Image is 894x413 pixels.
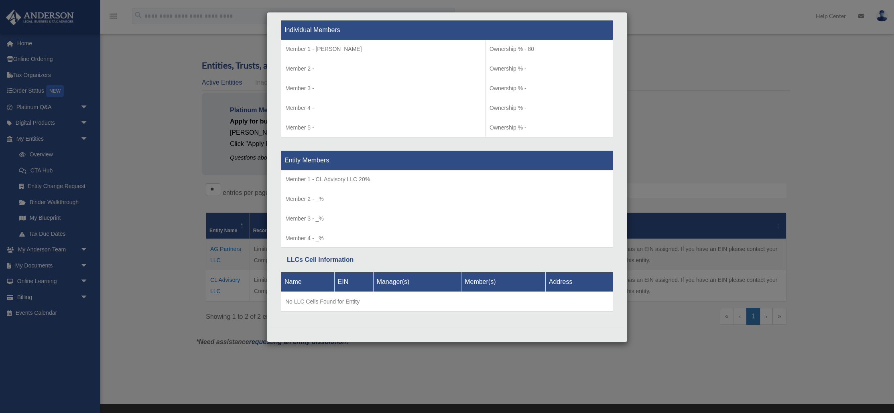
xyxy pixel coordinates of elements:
[490,103,609,113] p: Ownership % -
[285,64,481,74] p: Member 2 -
[545,272,613,292] th: Address
[285,83,481,93] p: Member 3 -
[281,20,613,40] th: Individual Members
[285,233,609,243] p: Member 4 - _%
[285,214,609,224] p: Member 3 - _%
[281,292,613,312] td: No LLC Cells Found for Entity
[285,103,481,113] p: Member 4 -
[490,83,609,93] p: Ownership % -
[285,44,481,54] p: Member 1 - [PERSON_NAME]
[490,64,609,74] p: Ownership % -
[287,254,607,265] div: LLCs Cell Information
[490,123,609,133] p: Ownership % -
[285,123,481,133] p: Member 5 -
[373,272,461,292] th: Manager(s)
[285,194,609,204] p: Member 2 - _%
[285,174,609,184] p: Member 1 - CL Advisory LLC 20%
[281,150,613,170] th: Entity Members
[334,272,373,292] th: EIN
[490,44,609,54] p: Ownership % - 80
[281,272,335,292] th: Name
[461,272,546,292] th: Member(s)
